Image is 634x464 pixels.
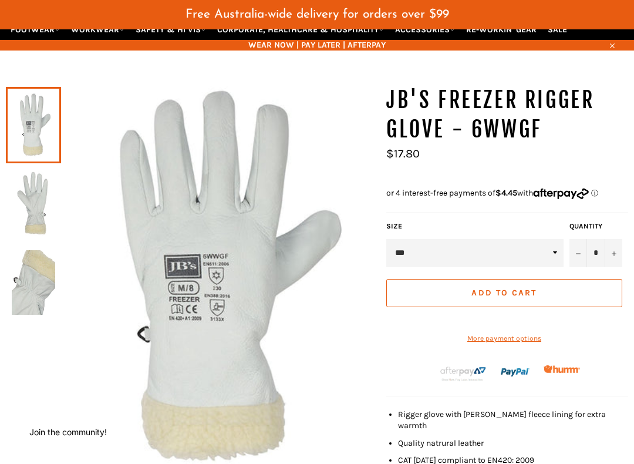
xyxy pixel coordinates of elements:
[461,19,541,40] a: RE-WORKIN' GEAR
[29,427,107,437] button: Join the community!
[543,19,572,40] a: SALE
[131,19,211,40] a: SAFETY & HI VIS
[12,172,55,236] img: JB's Freezer Rigger Glove - 6WWGF - Workin' Gear
[66,19,129,40] a: WORKWEAR
[386,221,564,231] label: Size
[569,221,622,231] label: Quantity
[213,19,389,40] a: CORPORATE, HEALTHCARE & HOSPITALITY
[390,19,460,40] a: ACCESSORIES
[501,358,530,386] img: paypal.png
[544,365,580,372] img: Humm_core_logo_RGB-01_300x60px_small_195d8312-4386-4de7-b182-0ef9b6303a37.png
[386,279,622,307] button: Add to Cart
[12,250,55,315] img: JB's Freezer Rigger Glove - 6WWGF - Workin' Gear
[6,39,628,51] span: WEAR NOW | PAY LATER | AFTERPAY
[386,86,628,144] h1: JB's Freezer Rigger Glove - 6WWGF
[386,147,420,160] span: $17.80
[386,334,622,344] a: More payment options
[186,8,449,21] span: Free Australia-wide delivery for orders over $99
[605,239,622,267] button: Increase item quantity by one
[398,438,628,449] li: Quality natrural leather
[398,409,628,432] li: Rigger glove with [PERSON_NAME] fleece lining for extra warmth
[439,365,487,382] img: Afterpay-Logo-on-dark-bg_large.png
[569,239,587,267] button: Reduce item quantity by one
[6,19,65,40] a: FOOTWEAR
[471,288,537,298] span: Add to Cart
